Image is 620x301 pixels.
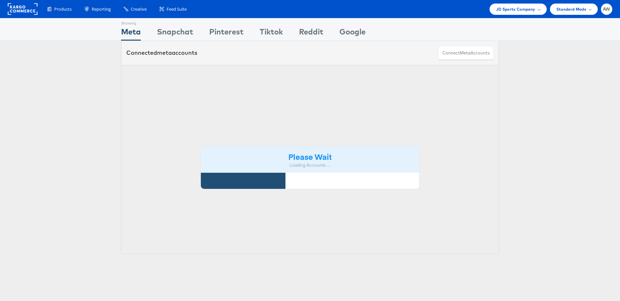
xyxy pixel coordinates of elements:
[126,49,197,57] div: Connected accounts
[92,6,111,12] span: Reporting
[131,6,147,12] span: Creative
[167,6,187,12] span: Feed Suite
[209,26,243,41] div: Pinterest
[157,49,172,56] span: meta
[121,26,141,41] div: Meta
[603,7,610,11] span: AW
[496,6,535,13] span: JD Sports Company
[54,6,72,12] span: Products
[556,6,586,13] span: Standard Mode
[460,50,470,56] span: meta
[157,26,193,41] div: Snapchat
[260,26,283,41] div: Tiktok
[206,162,414,168] div: Loading Accounts ....
[121,18,141,26] div: Showing
[299,26,323,41] div: Reddit
[438,46,494,60] button: ConnectmetaAccounts
[339,26,366,41] div: Google
[288,151,332,162] strong: Please Wait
